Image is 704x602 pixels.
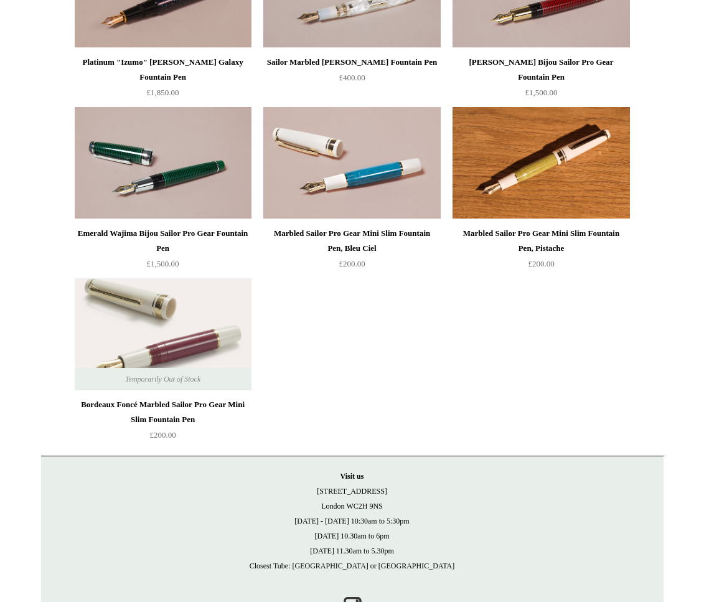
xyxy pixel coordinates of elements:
a: Sailor Marbled [PERSON_NAME] Fountain Pen £400.00 [263,55,440,106]
span: £200.00 [339,259,365,268]
div: Marbled Sailor Pro Gear Mini Slim Fountain Pen, Bleu Ciel [266,226,437,256]
div: Platinum "Izumo" [PERSON_NAME] Galaxy Fountain Pen [78,55,248,85]
div: Marbled Sailor Pro Gear Mini Slim Fountain Pen, Pistache [456,226,626,256]
span: £400.00 [339,73,365,82]
img: Marbled Sailor Pro Gear Mini Slim Fountain Pen, Bleu Ciel [263,107,440,219]
a: Marbled Sailor Pro Gear Mini Slim Fountain Pen, Pistache Marbled Sailor Pro Gear Mini Slim Founta... [453,107,629,219]
div: [PERSON_NAME] Bijou Sailor Pro Gear Fountain Pen [456,55,626,85]
span: £200.00 [149,430,176,440]
span: £1,500.00 [147,259,179,268]
div: Sailor Marbled [PERSON_NAME] Fountain Pen [266,55,437,70]
a: [PERSON_NAME] Bijou Sailor Pro Gear Fountain Pen £1,500.00 [453,55,629,106]
a: Bordeaux Foncé Marbled Sailor Pro Gear Mini Slim Fountain Pen £200.00 [75,397,251,448]
strong: Visit us [340,472,364,481]
a: Marbled Sailor Pro Gear Mini Slim Fountain Pen, Pistache £200.00 [453,226,629,277]
img: Marbled Sailor Pro Gear Mini Slim Fountain Pen, Pistache [453,107,629,219]
a: Marbled Sailor Pro Gear Mini Slim Fountain Pen, Bleu Ciel Marbled Sailor Pro Gear Mini Slim Fount... [263,107,440,219]
img: Emerald Wajima Bijou Sailor Pro Gear Fountain Pen [75,107,251,219]
img: Bordeaux Foncé Marbled Sailor Pro Gear Mini Slim Fountain Pen [75,278,251,390]
p: [STREET_ADDRESS] London WC2H 9NS [DATE] - [DATE] 10:30am to 5:30pm [DATE] 10.30am to 6pm [DATE] 1... [54,469,651,573]
span: Temporarily Out of Stock [113,368,213,390]
a: Emerald Wajima Bijou Sailor Pro Gear Fountain Pen Emerald Wajima Bijou Sailor Pro Gear Fountain Pen [75,107,251,219]
a: Marbled Sailor Pro Gear Mini Slim Fountain Pen, Bleu Ciel £200.00 [263,226,440,277]
span: £200.00 [528,259,554,268]
a: Bordeaux Foncé Marbled Sailor Pro Gear Mini Slim Fountain Pen Bordeaux Foncé Marbled Sailor Pro G... [75,278,251,390]
a: Emerald Wajima Bijou Sailor Pro Gear Fountain Pen £1,500.00 [75,226,251,277]
a: Platinum "Izumo" [PERSON_NAME] Galaxy Fountain Pen £1,850.00 [75,55,251,106]
div: Emerald Wajima Bijou Sailor Pro Gear Fountain Pen [78,226,248,256]
span: £1,850.00 [147,88,179,97]
span: £1,500.00 [525,88,558,97]
div: Bordeaux Foncé Marbled Sailor Pro Gear Mini Slim Fountain Pen [78,397,248,427]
